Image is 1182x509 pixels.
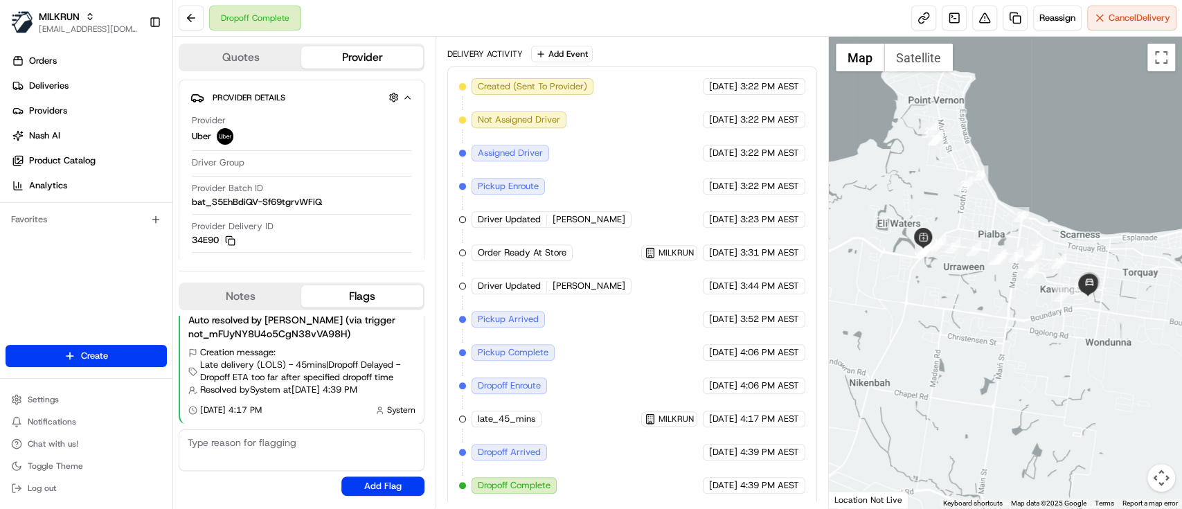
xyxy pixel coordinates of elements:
[1028,240,1043,255] div: 26
[740,313,799,325] span: 3:52 PM AEST
[217,128,233,145] img: uber-new-logo.jpeg
[659,413,694,425] span: MILKRUN
[341,476,424,496] button: Add Flag
[478,114,560,126] span: Not Assigned Driver
[945,238,960,253] div: 7
[81,350,108,362] span: Create
[740,247,799,259] span: 3:31 PM AEST
[39,10,80,24] button: MILKRUN
[6,434,167,454] button: Chat with us!
[958,176,973,191] div: 20
[478,180,539,193] span: Pickup Enroute
[709,346,737,359] span: [DATE]
[709,379,737,392] span: [DATE]
[192,258,213,271] span: Price
[28,483,56,494] span: Log out
[989,250,1004,265] div: 5
[1070,280,1085,296] div: 33
[387,404,415,416] span: System
[553,213,625,226] span: [PERSON_NAME]
[6,208,167,231] div: Favorites
[188,313,415,341] div: Auto resolved by [PERSON_NAME] (via trigger not_mFUyNY8U4o5CgN38vVA98H)
[6,412,167,431] button: Notifications
[6,175,172,197] a: Analytics
[740,479,799,492] span: 4:39 PM AEST
[478,247,566,259] span: Order Ready At Store
[659,247,694,258] span: MILKRUN
[39,24,138,35] button: [EMAIL_ADDRESS][DOMAIN_NAME]
[301,285,422,307] button: Flags
[740,446,799,458] span: 4:39 PM AEST
[1014,207,1029,222] div: 25
[192,220,274,233] span: Provider Delivery ID
[740,280,799,292] span: 3:44 PM AEST
[29,55,57,67] span: Orders
[29,130,60,142] span: Nash AI
[709,280,737,292] span: [DATE]
[200,384,280,396] span: Resolved by System
[1027,246,1042,261] div: 31
[29,105,67,117] span: Providers
[1054,287,1069,302] div: 1
[928,130,943,145] div: 23
[6,479,167,498] button: Log out
[709,114,737,126] span: [DATE]
[740,147,799,159] span: 3:22 PM AEST
[6,100,172,122] a: Providers
[192,234,235,247] button: 34E90
[922,123,937,138] div: 22
[478,346,548,359] span: Pickup Complete
[709,413,737,425] span: [DATE]
[1147,44,1175,71] button: Toggle fullscreen view
[447,48,523,60] div: Delivery Activity
[740,413,799,425] span: 4:17 PM AEST
[6,150,172,172] a: Product Catalog
[478,80,587,93] span: Created (Sent To Provider)
[28,394,59,405] span: Settings
[709,313,737,325] span: [DATE]
[6,6,143,39] button: MILKRUNMILKRUN[EMAIL_ADDRESS][DOMAIN_NAME]
[192,157,244,169] span: Driver Group
[916,242,931,257] div: 18
[832,490,878,508] img: Google
[1008,247,1023,262] div: 3
[6,75,172,97] a: Deliveries
[190,86,413,109] button: Provider Details
[973,166,988,181] div: 24
[884,44,953,71] button: Show satellite imagery
[192,114,226,127] span: Provider
[478,280,541,292] span: Driver Updated
[1039,12,1075,24] span: Reassign
[943,499,1003,508] button: Keyboard shortcuts
[478,213,541,226] span: Driver Updated
[740,379,799,392] span: 4:06 PM AEST
[478,446,541,458] span: Dropoff Arrived
[915,240,930,255] div: 15
[478,147,543,159] span: Assigned Driver
[1122,499,1178,507] a: Report a map error
[29,80,69,92] span: Deliveries
[709,213,737,226] span: [DATE]
[11,11,33,33] img: MILKRUN
[6,125,172,147] a: Nash AI
[6,390,167,409] button: Settings
[709,180,737,193] span: [DATE]
[709,147,737,159] span: [DATE]
[192,196,322,208] span: bat_S5EhBdiQV-Sf69tgrvWFiQ
[180,46,301,69] button: Quotes
[1051,253,1066,269] div: 32
[740,80,799,93] span: 3:22 PM AEST
[645,413,694,425] button: MILKRUN
[478,479,550,492] span: Dropoff Complete
[29,154,96,167] span: Product Catalog
[1033,6,1082,30] button: Reassign
[6,456,167,476] button: Toggle Theme
[1087,6,1176,30] button: CancelDelivery
[931,234,946,249] div: 19
[192,182,263,195] span: Provider Batch ID
[740,213,799,226] span: 3:23 PM AEST
[1095,499,1114,507] a: Terms
[192,130,211,143] span: Uber
[836,44,884,71] button: Show street map
[478,313,539,325] span: Pickup Arrived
